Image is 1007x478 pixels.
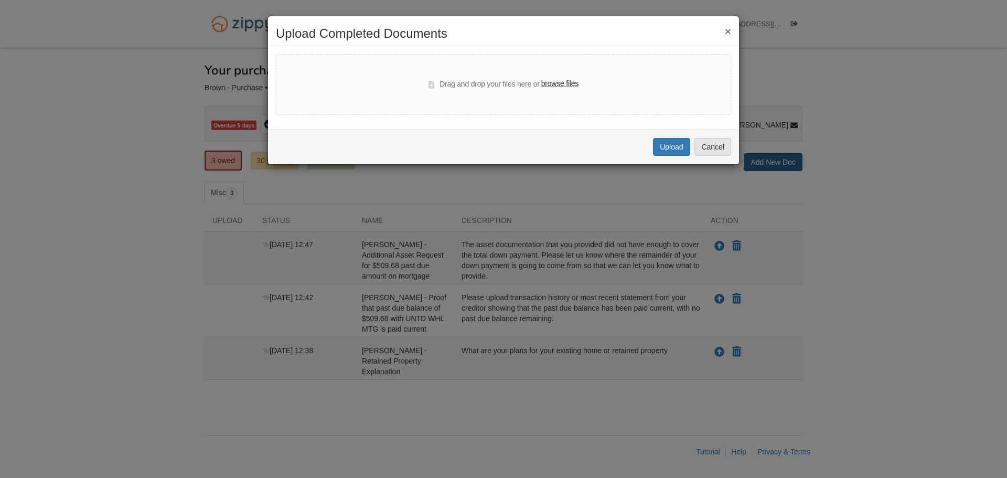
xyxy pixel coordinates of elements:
button: Upload [653,138,690,156]
h2: Upload Completed Documents [276,27,731,40]
div: Drag and drop your files here or [428,78,579,91]
button: Cancel [694,138,731,156]
label: browse files [541,78,579,90]
button: × [725,26,731,37]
